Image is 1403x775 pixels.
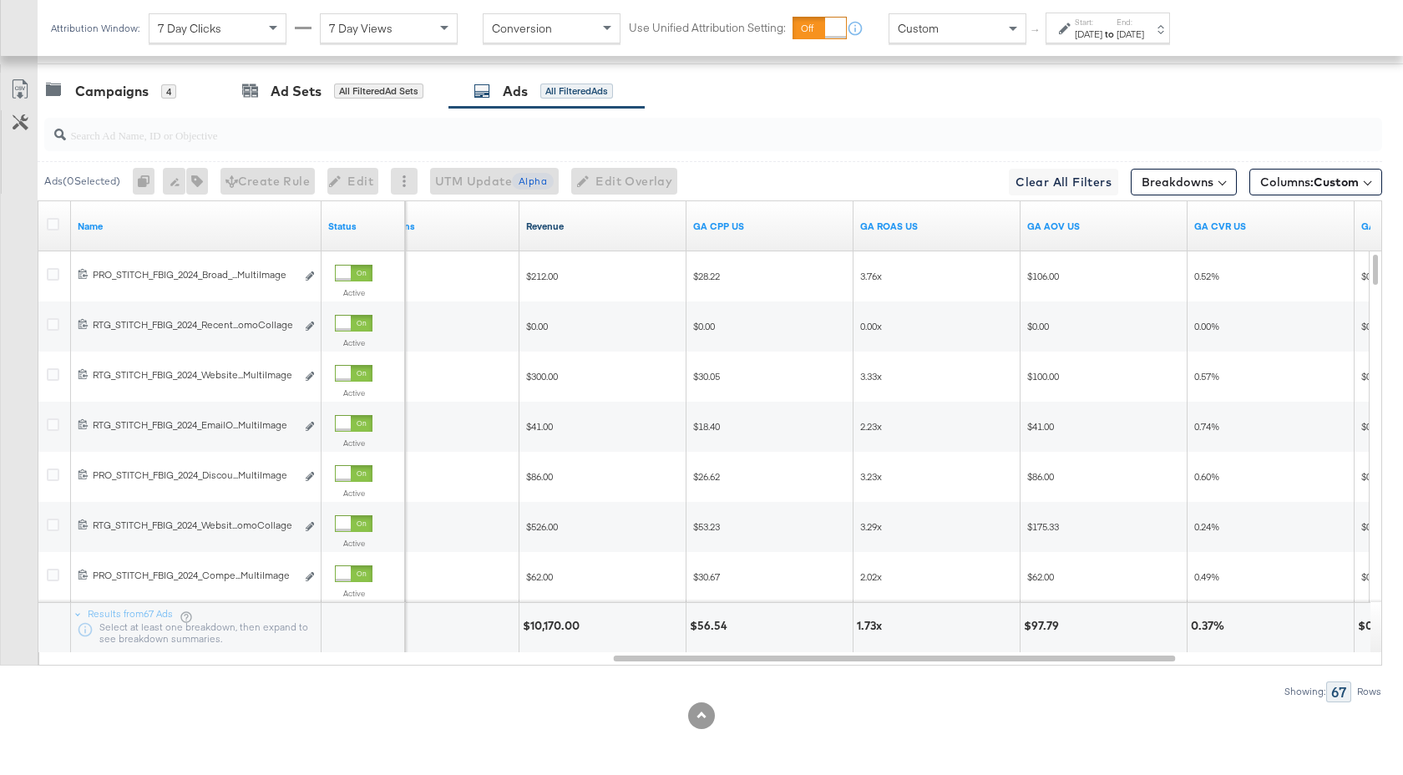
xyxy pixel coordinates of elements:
span: $0.19 [1361,270,1383,282]
span: 3.23x [860,470,882,483]
span: $0.20 [1361,420,1383,433]
span: $100.00 [1027,370,1059,382]
label: Active [335,438,372,448]
button: Columns:Custom [1249,169,1382,195]
div: PRO_STITCH_FBIG_2024_Broad_...MultiImage [93,268,296,281]
a: Ad Name. [78,220,315,233]
strong: to [1102,28,1117,40]
span: $106.00 [1027,270,1059,282]
span: $175.33 [1027,520,1059,533]
span: $86.00 [1027,470,1054,483]
div: $56.54 [690,618,732,634]
div: Ads ( 0 Selected) [44,174,120,189]
span: $526.00 [526,520,558,533]
div: [DATE] [1075,28,1102,41]
label: Use Unified Attribution Setting: [629,20,786,36]
a: GA Transactions/Clicks [1194,220,1348,233]
div: RTG_STITCH_FBIG_2024_Websit...omoCollage [93,519,296,532]
label: Active [335,387,372,398]
span: $0.00 [526,320,548,332]
div: All Filtered Ads [540,84,613,99]
div: Attribution Window: [50,23,140,34]
div: RTG_STITCH_FBIG_2024_Recent...omoCollage [93,318,296,332]
span: 0.49% [1194,570,1219,583]
span: 7 Day Clicks [158,21,221,36]
span: 0.00% [1194,320,1219,332]
span: 3.29x [860,520,882,533]
span: $26.62 [693,470,720,483]
button: Breakdowns [1131,169,1237,195]
span: $300.00 [526,370,558,382]
span: 7 Day Views [329,21,393,36]
span: $212.00 [526,270,558,282]
div: 1.73x [857,618,887,634]
div: PRO_STITCH_FBIG_2024_Discou...MultiImage [93,469,296,482]
a: Transaction Revenue - The total sale revenue (excluding shipping and tax) of the transaction [526,220,680,233]
span: 0.52% [1194,270,1219,282]
span: 2.02x [860,570,882,583]
button: Clear All Filters [1009,169,1118,195]
div: 67 [1326,681,1351,702]
div: PRO_STITCH_FBIG_2024_Compe...MultiImage [93,569,296,582]
span: $62.00 [526,570,553,583]
span: 0.60% [1194,470,1219,483]
label: Active [335,588,372,599]
span: $41.00 [1027,420,1054,433]
div: All Filtered Ad Sets [334,84,423,99]
span: $53.23 [693,520,720,533]
span: 0.00x [860,320,882,332]
div: Campaigns [75,82,149,101]
div: 0.37% [1191,618,1229,634]
a: GA Revenue/GA Transactions [1027,220,1181,233]
span: ↑ [1028,28,1044,34]
span: 0.74% [1194,420,1219,433]
label: Active [335,538,372,549]
span: $30.67 [693,570,720,583]
a: Transactions - The total number of transactions [359,220,513,233]
span: $0.16 [1361,470,1383,483]
span: 0.57% [1194,370,1219,382]
span: 3.76x [860,270,882,282]
div: Ads [503,82,528,101]
a: Spend/GA Transactions [693,220,847,233]
div: 4 [161,84,176,99]
span: $0.00 [1027,320,1049,332]
div: Rows [1356,686,1382,697]
span: Clear All Filters [1016,172,1112,193]
span: 3.33x [860,370,882,382]
div: [DATE] [1117,28,1144,41]
span: $0.17 [1361,570,1383,583]
div: $0.28 [1358,618,1394,634]
span: Custom [1314,175,1359,190]
span: Custom [898,21,939,36]
span: $86.00 [526,470,553,483]
label: End: [1117,17,1144,28]
div: $10,170.00 [523,618,585,634]
div: Ad Sets [271,82,322,101]
a: GA Revenue/Spend [860,220,1014,233]
span: 0.24% [1194,520,1219,533]
span: $0.18 [1361,520,1383,533]
div: RTG_STITCH_FBIG_2024_Website...MultiImage [93,368,296,382]
span: Columns: [1260,174,1359,190]
input: Search Ad Name, ID or Objective [66,112,1261,144]
span: $30.05 [693,370,720,382]
div: RTG_STITCH_FBIG_2024_EmailO...MultiImage [93,418,296,432]
span: 2.23x [860,420,882,433]
label: Start: [1075,17,1102,28]
span: $41.00 [526,420,553,433]
span: $0.23 [1361,370,1383,382]
div: 0 [133,168,163,195]
a: Shows the current state of your Ad. [328,220,398,233]
span: $0.00 [693,320,715,332]
label: Active [335,287,372,298]
span: $0.10 [1361,320,1383,332]
div: $97.79 [1024,618,1064,634]
div: Showing: [1284,686,1326,697]
span: Conversion [492,21,552,36]
label: Active [335,337,372,348]
label: Active [335,488,372,499]
span: $18.40 [693,420,720,433]
span: $62.00 [1027,570,1054,583]
span: $28.22 [693,270,720,282]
